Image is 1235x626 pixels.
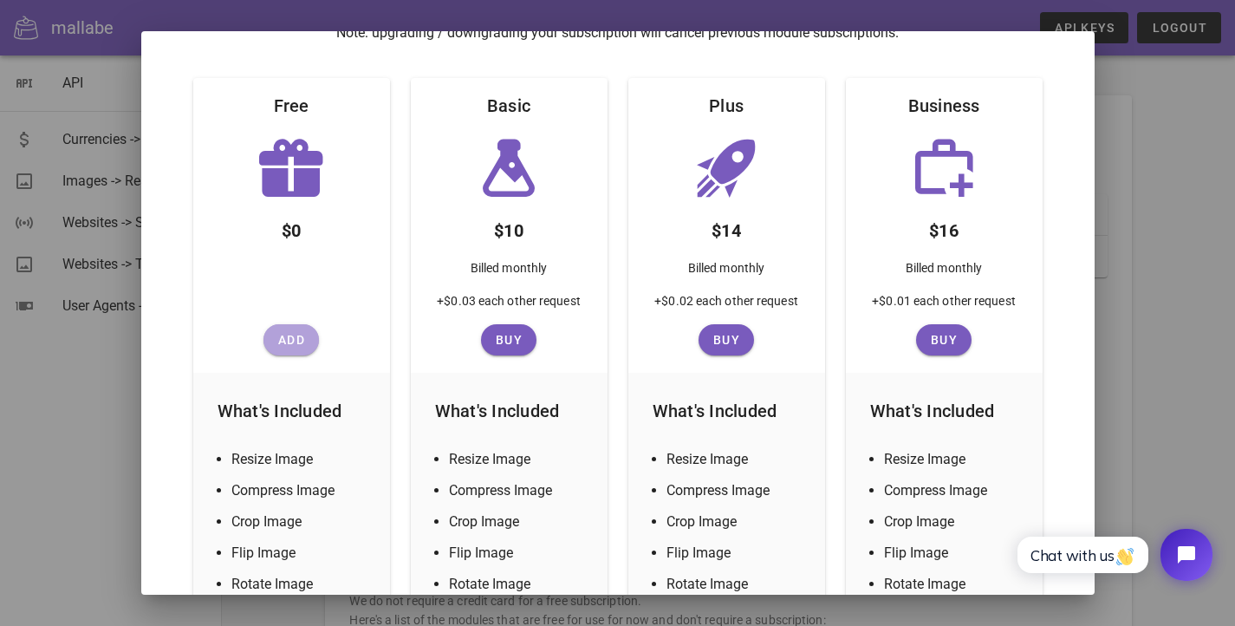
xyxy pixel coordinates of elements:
button: Add [263,324,319,355]
div: +$0.03 each other request [423,291,595,324]
div: $14 [698,203,755,251]
li: Rotate Image [884,574,1025,595]
div: Plus [695,78,757,134]
li: Compress Image [666,480,808,501]
iframe: Tidio Chat [998,514,1227,596]
li: Flip Image [231,543,373,564]
div: Business [894,78,994,134]
div: Free [260,78,323,134]
div: $0 [268,203,315,251]
li: Resize Image [449,449,590,470]
li: Flip Image [666,543,808,564]
li: Compress Image [231,480,373,501]
li: Resize Image [884,449,1025,470]
li: Flip Image [449,543,590,564]
span: Buy [923,333,965,347]
div: What's Included [421,383,597,439]
div: Billed monthly [892,251,996,291]
div: Billed monthly [674,251,778,291]
li: Compress Image [884,480,1025,501]
button: Buy [916,324,972,355]
span: Buy [488,333,530,347]
div: Basic [473,78,544,134]
li: Crop Image [449,512,590,532]
li: Rotate Image [666,574,808,595]
li: Resize Image [231,449,373,470]
li: Compress Image [449,480,590,501]
button: Buy [699,324,754,355]
li: Rotate Image [231,574,373,595]
div: $16 [915,203,972,251]
li: Rotate Image [449,574,590,595]
div: +$0.01 each other request [858,291,1030,324]
span: Buy [705,333,747,347]
div: +$0.02 each other request [640,291,812,324]
div: What's Included [856,383,1032,439]
li: Crop Image [231,512,373,532]
div: $10 [480,203,537,251]
li: Flip Image [884,543,1025,564]
div: What's Included [639,383,815,439]
li: Crop Image [666,512,808,532]
li: Resize Image [666,449,808,470]
span: Add [270,333,312,347]
div: What's Included [204,383,380,439]
li: Crop Image [884,512,1025,532]
button: Buy [481,324,536,355]
div: Billed monthly [457,251,561,291]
